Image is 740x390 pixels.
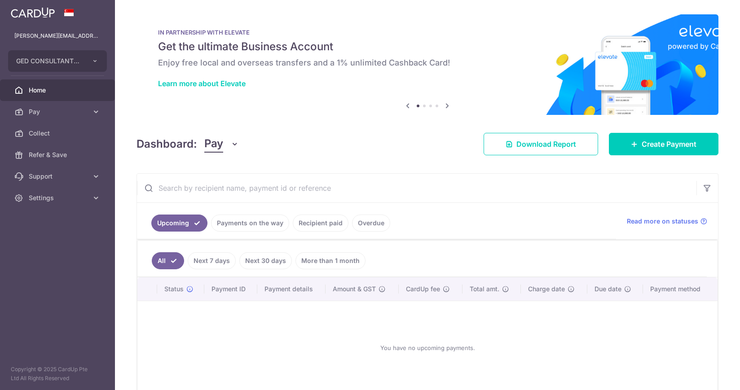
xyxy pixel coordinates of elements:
[8,50,107,72] button: GED CONSULTANTS PTE. LTD.
[152,252,184,269] a: All
[333,285,376,294] span: Amount & GST
[16,57,83,66] span: GED CONSULTANTS PTE. LTD.
[484,133,598,155] a: Download Report
[470,285,499,294] span: Total amt.
[137,174,696,202] input: Search by recipient name, payment id or reference
[29,129,88,138] span: Collect
[148,308,707,387] div: You have no upcoming payments.
[406,285,440,294] span: CardUp fee
[164,285,184,294] span: Status
[158,57,697,68] h6: Enjoy free local and overseas transfers and a 1% unlimited Cashback Card!
[642,139,696,149] span: Create Payment
[211,215,289,232] a: Payments on the way
[204,136,223,153] span: Pay
[158,39,697,54] h5: Get the ultimate Business Account
[352,215,390,232] a: Overdue
[29,86,88,95] span: Home
[528,285,565,294] span: Charge date
[188,252,236,269] a: Next 7 days
[595,285,621,294] span: Due date
[239,252,292,269] a: Next 30 days
[137,14,718,115] img: Renovation banner
[609,133,718,155] a: Create Payment
[137,136,197,152] h4: Dashboard:
[11,7,55,18] img: CardUp
[29,107,88,116] span: Pay
[295,252,366,269] a: More than 1 month
[257,277,326,301] th: Payment details
[151,215,207,232] a: Upcoming
[643,277,718,301] th: Payment method
[204,136,239,153] button: Pay
[204,277,257,301] th: Payment ID
[158,29,697,36] p: IN PARTNERSHIP WITH ELEVATE
[627,217,698,226] span: Read more on statuses
[29,193,88,202] span: Settings
[14,31,101,40] p: [PERSON_NAME][EMAIL_ADDRESS][DOMAIN_NAME]
[29,150,88,159] span: Refer & Save
[158,79,246,88] a: Learn more about Elevate
[293,215,348,232] a: Recipient paid
[627,217,707,226] a: Read more on statuses
[29,172,88,181] span: Support
[516,139,576,149] span: Download Report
